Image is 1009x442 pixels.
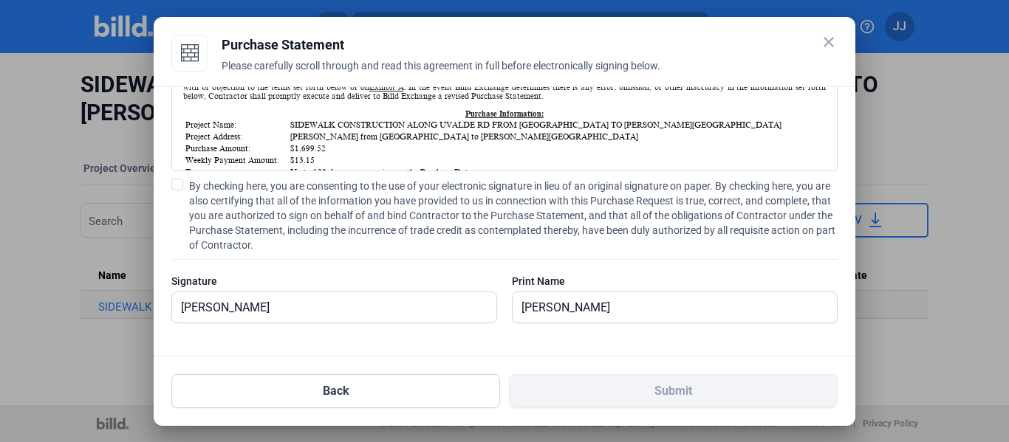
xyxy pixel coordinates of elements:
[185,167,288,177] td: Term:
[509,374,838,408] button: Submit
[290,155,824,165] td: $13.15
[185,143,288,153] td: Purchase Amount:
[290,143,824,153] td: $1,699.52
[290,167,824,177] td: Up to 120 days, commencing on the Purchase Date
[290,131,824,142] td: [PERSON_NAME] from [GEOGRAPHIC_DATA] to [PERSON_NAME][GEOGRAPHIC_DATA]
[290,120,824,130] td: SIDEWALK CONSTRUCTION ALONG UVALDE RD FROM [GEOGRAPHIC_DATA] TO [PERSON_NAME][GEOGRAPHIC_DATA]
[513,292,821,322] input: Print Name
[172,292,480,322] input: Signature
[171,374,500,408] button: Back
[185,155,288,165] td: Weekly Payment Amount:
[222,58,838,91] div: Please carefully scroll through and read this agreement in full before electronically signing below.
[185,120,288,130] td: Project Name:
[189,179,838,252] span: By checking here, you are consenting to the use of your electronic signature in lieu of an origin...
[369,83,404,91] u: Exhibit A
[171,274,497,289] div: Signature
[222,35,838,55] div: Purchase Statement
[512,274,838,289] div: Print Name
[185,131,288,142] td: Project Address:
[820,33,838,51] mat-icon: close
[465,109,544,118] u: Purchase Information:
